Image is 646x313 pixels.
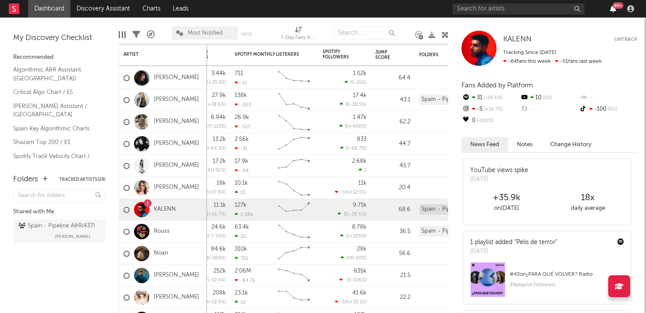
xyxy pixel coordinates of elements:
[119,22,126,47] div: Edit Columns
[345,278,350,283] span: -3
[541,137,600,152] button: Change History
[13,52,105,63] div: Recommended
[235,212,253,217] div: 2.08k
[211,115,226,120] div: 6.94k
[345,102,348,107] span: 8
[547,193,628,203] div: 18 x
[453,4,584,14] input: Search for artists
[483,107,503,112] span: +16.7 %
[208,80,225,85] span: +33.3 %
[483,96,502,101] span: -29.6 %
[613,2,624,9] div: 99 +
[353,115,367,120] div: 1.47k
[193,189,226,195] div: ( )
[464,262,631,304] a: #43on¿PARA QUÉ VOLVER? Radio39playlist followers
[154,96,199,104] a: [PERSON_NAME]
[341,190,348,195] span: -14
[274,155,314,177] svg: Chart title
[503,59,551,64] span: -64 fans this week
[212,93,226,98] div: 27.9k
[274,133,314,155] svg: Chart title
[235,102,251,108] div: -203
[13,87,97,97] a: Critical Algo Chart / ES
[235,137,249,142] div: 2.56k
[211,71,226,76] div: 3.44k
[349,300,365,305] span: +32.1 %
[154,206,176,213] a: KALENN
[515,239,557,245] a: "Pelis de terror"
[339,123,367,129] div: ( )
[13,219,105,243] a: Spain - Pipeline A&R(437)[PERSON_NAME]
[470,247,557,256] div: [DATE]
[13,101,97,119] a: [PERSON_NAME] Assistant / [GEOGRAPHIC_DATA]
[503,50,556,55] span: Tracking Since: [DATE]
[235,146,247,151] div: -31
[419,204,493,215] div: Spain - Pipeline A&R (437)
[210,256,225,261] span: -389 %
[340,101,367,107] div: ( )
[351,278,365,283] span: -106 %
[147,22,155,47] div: A&R Pipeline
[235,268,251,274] div: 2.06M
[188,30,223,36] span: Most Notified
[235,190,245,195] div: 13
[55,231,90,242] span: [PERSON_NAME]
[13,207,105,217] div: Shared with Me
[203,124,210,129] span: -17
[198,123,226,129] div: ( )
[235,71,243,76] div: 711
[281,22,316,47] div: 7-Day Fans Added (7-Day Fans Added)
[340,233,367,239] div: ( )
[579,104,637,115] div: -100
[375,292,410,303] div: 22.2
[154,228,170,235] a: Rouss
[214,202,226,208] div: 11.1k
[196,167,226,173] div: ( )
[208,212,225,217] span: +16.7 %
[209,234,225,239] span: -7.59 %
[274,265,314,287] svg: Chart title
[375,139,410,149] div: 44.7
[274,111,314,133] svg: Chart title
[341,300,348,305] span: -19
[349,190,365,195] span: +12.5 %
[353,71,367,76] div: 1.02k
[196,79,226,85] div: ( )
[235,234,246,239] div: 20
[349,234,365,239] span: +200 %
[503,36,532,43] span: KALENN
[419,52,485,58] div: Folders
[343,212,348,217] span: 31
[339,277,367,283] div: ( )
[281,33,316,43] div: 7-Day Fans Added (7-Day Fans Added)
[208,190,225,195] span: +17.9 %
[18,221,95,231] div: Spain - Pipeline A&R ( 437 )
[375,227,410,237] div: 36.5
[235,124,250,130] div: -527
[274,177,314,199] svg: Chart title
[192,277,226,283] div: ( )
[461,115,520,126] div: 0
[196,211,226,217] div: ( )
[154,118,199,126] a: [PERSON_NAME]
[13,190,105,202] input: Search for folders...
[350,102,365,107] span: -38.5 %
[211,246,226,252] div: 84.6k
[274,243,314,265] svg: Chart title
[340,145,367,151] div: ( )
[375,183,410,193] div: 20.4
[13,33,105,43] div: My Discovery Checklist
[357,246,367,252] div: 29k
[193,255,226,261] div: ( )
[213,137,226,142] div: 13.2k
[419,94,493,105] div: Spain - Pipeline A&R (437)
[375,161,410,171] div: 45.7
[194,233,226,239] div: ( )
[209,146,225,151] span: -64.3 %
[213,290,226,296] div: 208k
[579,92,637,104] div: --
[241,32,252,36] button: Save
[274,67,314,89] svg: Chart title
[13,65,97,83] a: Algorithmic A&R Assistant ([GEOGRAPHIC_DATA])
[508,137,541,152] button: Notes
